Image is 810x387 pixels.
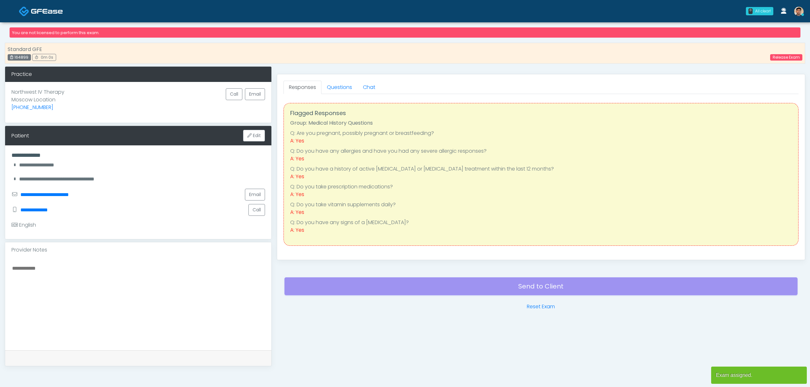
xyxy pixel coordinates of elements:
button: Call [248,204,265,216]
div: A: Yes [290,208,792,216]
li: Q: Do you have any signs of a [MEDICAL_DATA]? [290,219,792,226]
a: Responses [283,81,321,94]
a: Questions [321,81,357,94]
a: [PHONE_NUMBER] [11,104,53,111]
img: Docovia [19,6,29,17]
li: Q: Do you take vitamin supplements daily? [290,201,792,208]
div: A: Yes [290,137,792,145]
a: Docovia [19,1,63,21]
p: Northwest IV Therapy Moscow Location [11,88,64,111]
strong: Standard GFE [8,46,42,53]
li: Q: Do you take prescription medications? [290,183,792,191]
div: Provider Notes [5,242,271,258]
div: A: Yes [290,191,792,198]
small: You are not licensed to perform this exam. [12,30,99,35]
strong: Group: Medical History Questions [290,119,373,127]
a: 0 All clear! [742,4,777,18]
div: English [11,221,36,229]
li: Q: Do you have a history of active [MEDICAL_DATA] or [MEDICAL_DATA] treatment within the last 12 ... [290,165,792,173]
h4: Flagged Responses [290,110,792,117]
img: Docovia [31,8,63,14]
div: Practice [5,67,271,82]
a: Reset Exam [527,303,555,310]
a: Chat [357,81,381,94]
article: Exam assigned. [711,367,807,384]
div: A: Yes [290,226,792,234]
h4: Standard Responses [283,252,799,259]
img: Kenner Medina [794,7,804,16]
button: Edit [243,130,265,142]
a: Email [245,189,265,201]
div: 0 [748,8,753,14]
span: 0m 0s [41,55,53,60]
li: Q: Are you pregnant, possibly pregnant or breastfeeding? [290,129,792,137]
li: Q: Do you have any allergies and have you had any severe allergic responses? [290,147,792,155]
div: A: Yes [290,155,792,163]
div: A: Yes [290,173,792,180]
a: Email [245,88,265,100]
div: Patient [11,132,29,140]
div: 164899 [8,54,31,61]
button: Call [226,88,242,100]
div: All clear! [755,8,771,14]
a: Release Exam [770,54,802,61]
